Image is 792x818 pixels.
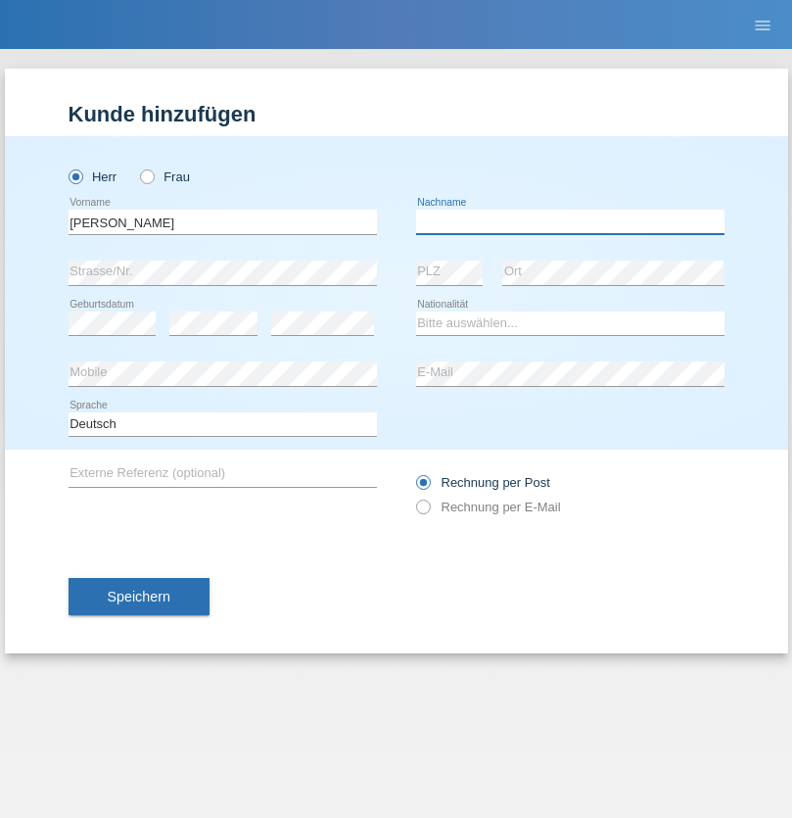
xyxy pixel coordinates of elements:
button: Speichern [69,578,210,615]
span: Speichern [108,589,170,604]
input: Rechnung per E-Mail [416,500,429,524]
label: Rechnung per Post [416,475,550,490]
i: menu [753,16,772,35]
input: Frau [140,169,153,182]
h1: Kunde hinzufügen [69,102,724,126]
label: Frau [140,169,190,184]
input: Herr [69,169,81,182]
a: menu [743,19,782,30]
label: Herr [69,169,117,184]
input: Rechnung per Post [416,475,429,500]
label: Rechnung per E-Mail [416,500,561,514]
